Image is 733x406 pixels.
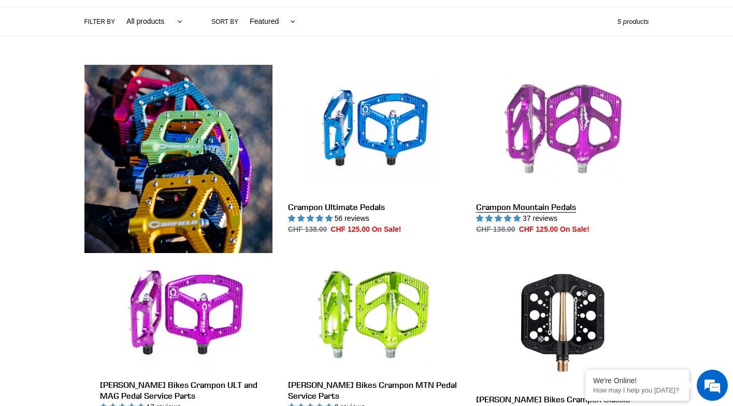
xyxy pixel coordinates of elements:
label: Sort by [211,17,238,26]
p: How may I help you today? [593,386,681,394]
label: Filter by [84,17,116,26]
div: We're Online! [593,376,681,385]
img: Content block image [84,65,272,253]
span: 5 products [617,18,649,25]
